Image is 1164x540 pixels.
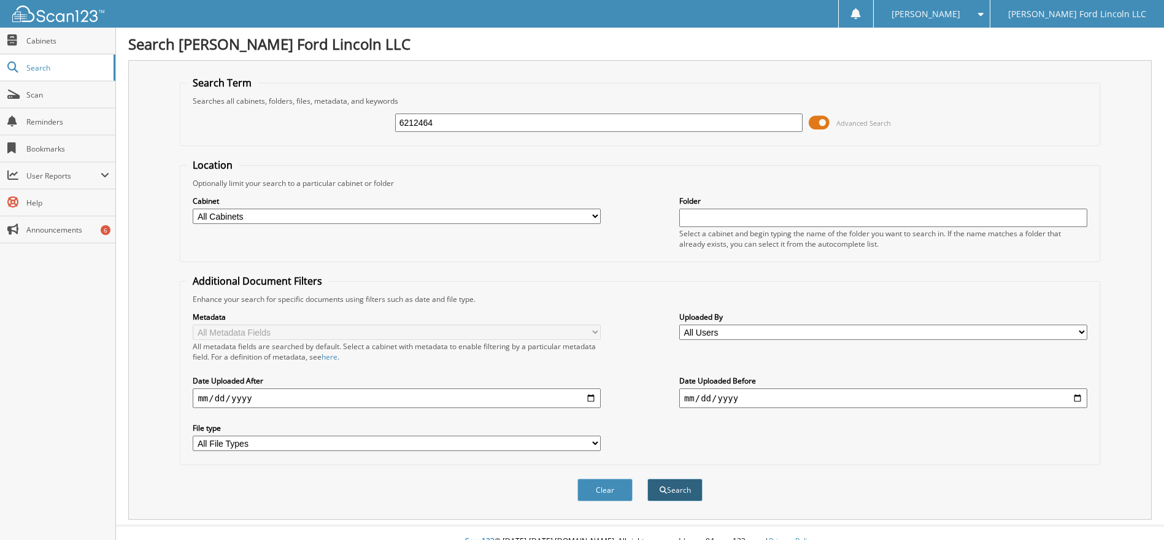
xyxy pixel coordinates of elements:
[647,479,703,501] button: Search
[577,479,633,501] button: Clear
[26,198,109,208] span: Help
[193,312,601,322] label: Metadata
[679,196,1087,206] label: Folder
[26,225,109,235] span: Announcements
[193,341,601,362] div: All metadata fields are searched by default. Select a cabinet with metadata to enable filtering b...
[836,118,891,128] span: Advanced Search
[193,196,601,206] label: Cabinet
[679,388,1087,408] input: end
[12,6,104,22] img: scan123-logo-white.svg
[26,36,109,46] span: Cabinets
[193,388,601,408] input: start
[26,171,101,181] span: User Reports
[679,376,1087,386] label: Date Uploaded Before
[322,352,337,362] a: here
[26,63,107,73] span: Search
[101,225,110,235] div: 6
[187,96,1093,106] div: Searches all cabinets, folders, files, metadata, and keywords
[26,117,109,127] span: Reminders
[679,312,1087,322] label: Uploaded By
[193,423,601,433] label: File type
[26,144,109,154] span: Bookmarks
[187,178,1093,188] div: Optionally limit your search to a particular cabinet or folder
[128,34,1152,54] h1: Search [PERSON_NAME] Ford Lincoln LLC
[679,228,1087,249] div: Select a cabinet and begin typing the name of the folder you want to search in. If the name match...
[187,294,1093,304] div: Enhance your search for specific documents using filters such as date and file type.
[187,76,258,90] legend: Search Term
[193,376,601,386] label: Date Uploaded After
[892,10,960,18] span: [PERSON_NAME]
[26,90,109,100] span: Scan
[187,274,328,288] legend: Additional Document Filters
[187,158,239,172] legend: Location
[1008,10,1146,18] span: [PERSON_NAME] Ford Lincoln LLC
